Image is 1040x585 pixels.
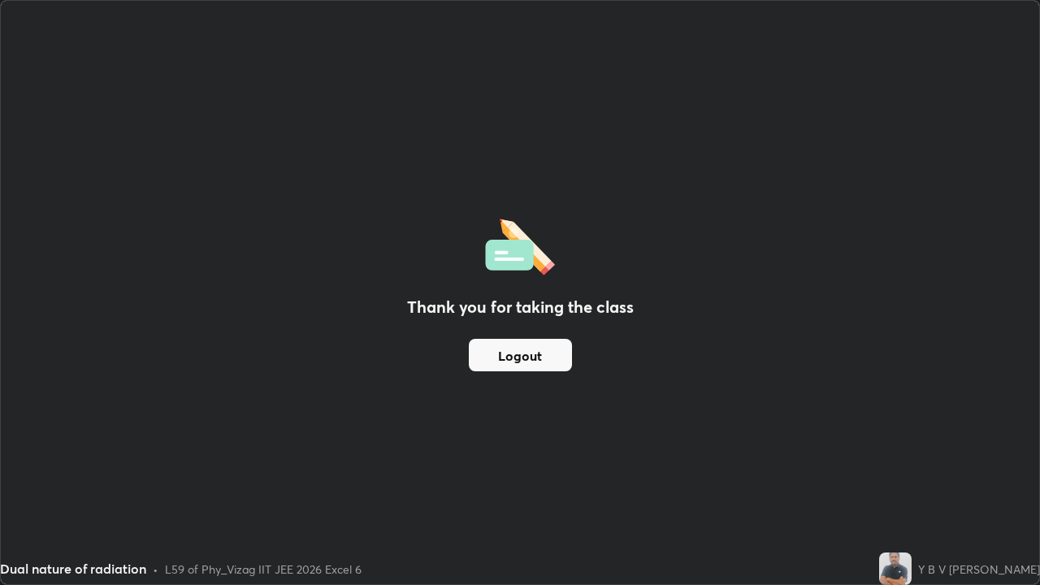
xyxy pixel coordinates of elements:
[918,561,1040,578] div: Y B V [PERSON_NAME]
[469,339,572,371] button: Logout
[485,214,555,275] img: offlineFeedback.1438e8b3.svg
[153,561,158,578] div: •
[879,552,912,585] img: f09b83cd05e24422a7e8873ef335b017.jpg
[407,295,634,319] h2: Thank you for taking the class
[165,561,362,578] div: L59 of Phy_Vizag IIT JEE 2026 Excel 6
